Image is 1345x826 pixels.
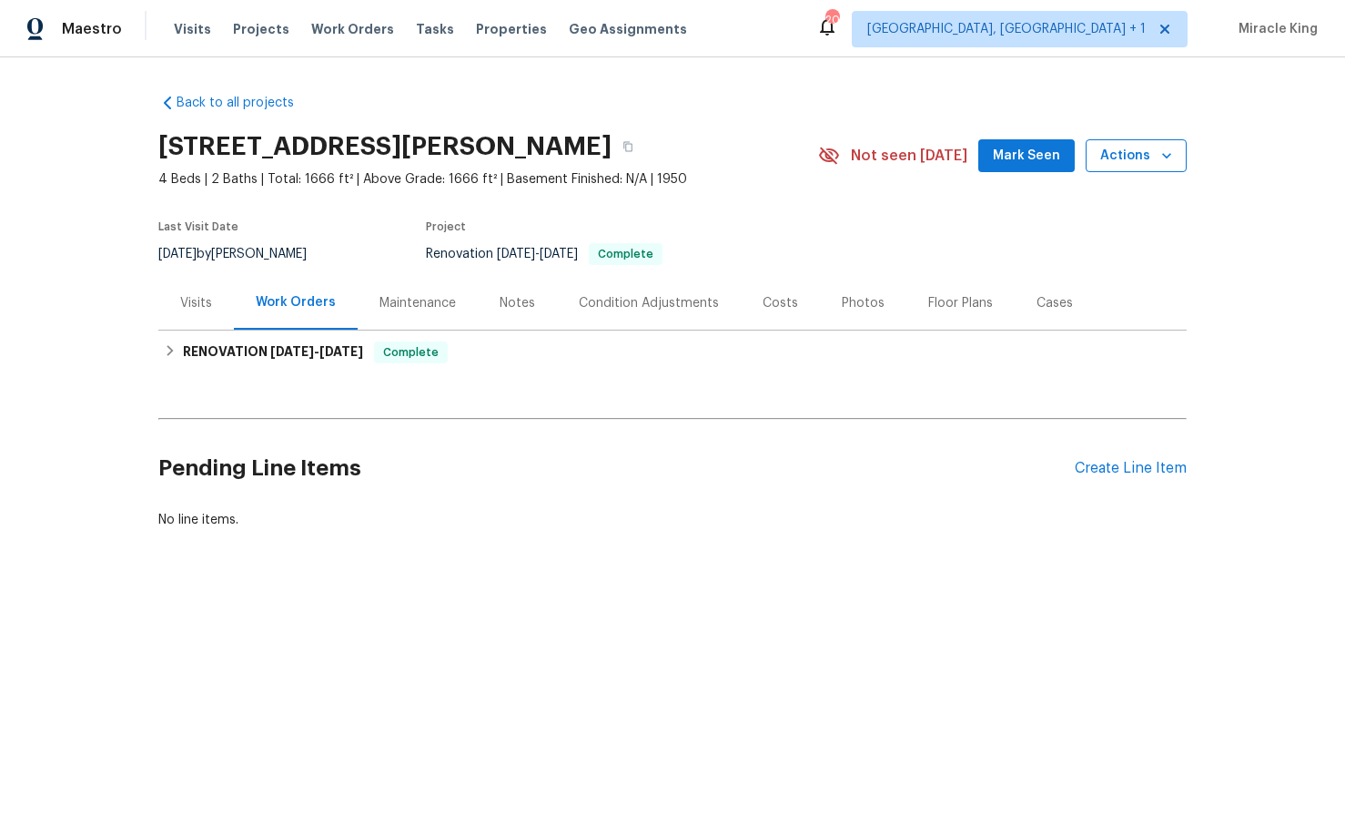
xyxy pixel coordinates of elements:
[612,130,644,163] button: Copy Address
[842,294,885,312] div: Photos
[180,294,212,312] div: Visits
[978,139,1075,173] button: Mark Seen
[1086,139,1187,173] button: Actions
[825,11,838,29] div: 20
[1075,460,1187,477] div: Create Line Item
[867,20,1146,38] span: [GEOGRAPHIC_DATA], [GEOGRAPHIC_DATA] + 1
[158,243,329,265] div: by [PERSON_NAME]
[158,94,333,112] a: Back to all projects
[497,248,578,260] span: -
[591,249,661,260] span: Complete
[233,20,289,38] span: Projects
[270,345,314,358] span: [DATE]
[174,20,211,38] span: Visits
[426,248,662,260] span: Renovation
[319,345,363,358] span: [DATE]
[426,221,466,232] span: Project
[500,294,535,312] div: Notes
[158,170,818,189] span: 4 Beds | 2 Baths | Total: 1666 ft² | Above Grade: 1666 ft² | Basement Finished: N/A | 1950
[256,293,336,311] div: Work Orders
[158,248,197,260] span: [DATE]
[158,511,1187,529] div: No line items.
[158,221,238,232] span: Last Visit Date
[579,294,719,312] div: Condition Adjustments
[763,294,798,312] div: Costs
[158,426,1075,511] h2: Pending Line Items
[379,294,456,312] div: Maintenance
[569,20,687,38] span: Geo Assignments
[376,343,446,362] span: Complete
[497,248,535,260] span: [DATE]
[1100,145,1172,168] span: Actions
[476,20,547,38] span: Properties
[183,342,363,363] h6: RENOVATION
[311,20,394,38] span: Work Orders
[993,145,1060,168] span: Mark Seen
[851,147,967,165] span: Not seen [DATE]
[416,23,454,36] span: Tasks
[270,345,363,358] span: -
[158,331,1187,374] div: RENOVATION [DATE]-[DATE]Complete
[540,248,578,260] span: [DATE]
[928,294,993,312] div: Floor Plans
[1037,294,1073,312] div: Cases
[1231,20,1318,38] span: Miracle King
[158,138,612,156] h2: [STREET_ADDRESS][PERSON_NAME]
[62,20,122,38] span: Maestro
